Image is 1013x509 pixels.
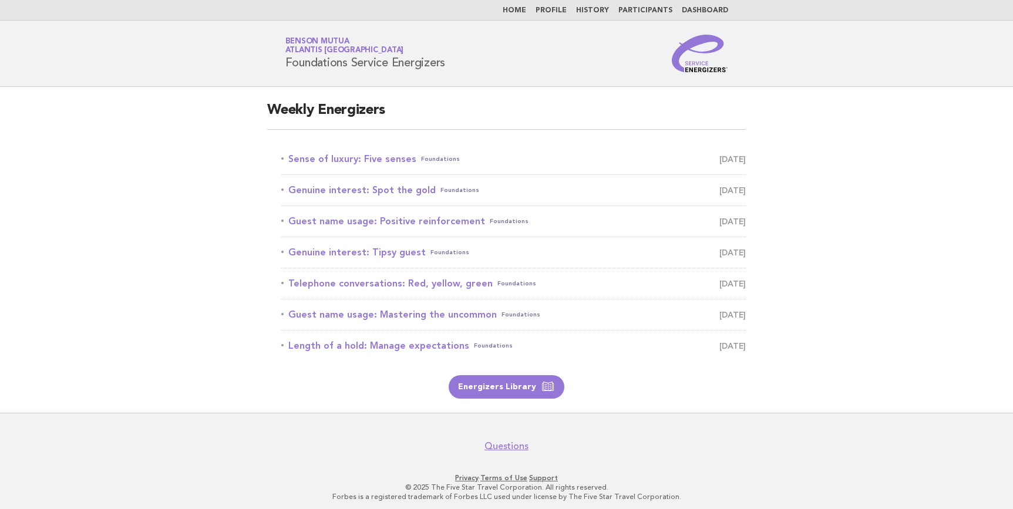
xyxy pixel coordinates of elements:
[281,182,746,198] a: Genuine interest: Spot the goldFoundations [DATE]
[455,474,479,482] a: Privacy
[430,244,469,261] span: Foundations
[281,151,746,167] a: Sense of luxury: Five sensesFoundations [DATE]
[281,213,746,230] a: Guest name usage: Positive reinforcementFoundations [DATE]
[503,7,526,14] a: Home
[719,275,746,292] span: [DATE]
[719,338,746,354] span: [DATE]
[285,38,446,69] h1: Foundations Service Energizers
[480,474,527,482] a: Terms of Use
[267,101,746,130] h2: Weekly Energizers
[281,275,746,292] a: Telephone conversations: Red, yellow, greenFoundations [DATE]
[502,306,540,323] span: Foundations
[719,182,746,198] span: [DATE]
[576,7,609,14] a: History
[147,492,866,501] p: Forbes is a registered trademark of Forbes LLC used under license by The Five Star Travel Corpora...
[147,473,866,483] p: · ·
[490,213,529,230] span: Foundations
[449,375,564,399] a: Energizers Library
[497,275,536,292] span: Foundations
[529,474,558,482] a: Support
[719,213,746,230] span: [DATE]
[536,7,567,14] a: Profile
[281,244,746,261] a: Genuine interest: Tipsy guestFoundations [DATE]
[672,35,728,72] img: Service Energizers
[719,306,746,323] span: [DATE]
[719,151,746,167] span: [DATE]
[440,182,479,198] span: Foundations
[719,244,746,261] span: [DATE]
[474,338,513,354] span: Foundations
[484,440,529,452] a: Questions
[421,151,460,167] span: Foundations
[281,306,746,323] a: Guest name usage: Mastering the uncommonFoundations [DATE]
[682,7,728,14] a: Dashboard
[285,47,404,55] span: Atlantis [GEOGRAPHIC_DATA]
[618,7,672,14] a: Participants
[281,338,746,354] a: Length of a hold: Manage expectationsFoundations [DATE]
[147,483,866,492] p: © 2025 The Five Star Travel Corporation. All rights reserved.
[285,38,404,54] a: Benson MutuaAtlantis [GEOGRAPHIC_DATA]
